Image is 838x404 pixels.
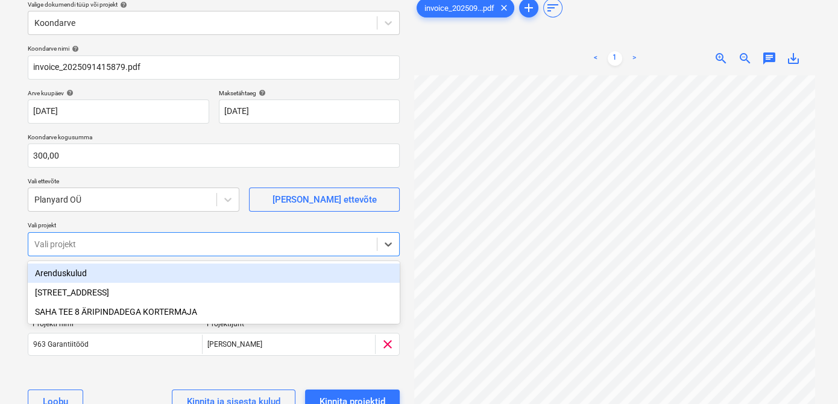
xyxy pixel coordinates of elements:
span: add [521,1,536,15]
div: Projekti nimi [33,320,197,328]
p: Vali ettevõte [28,177,239,188]
div: SAHA TEE 8 ÄRIPINDADEGA KORTERMAJA [28,302,400,321]
div: Arenduskulud [28,264,400,283]
input: Arve kuupäeva pole määratud. [28,99,209,124]
div: [PERSON_NAME] ettevõte [273,192,377,207]
div: Valige dokumendi tüüp või projekt [28,1,400,8]
div: [STREET_ADDRESS] [28,283,400,302]
span: zoom_out [738,51,752,66]
a: Next page [627,51,641,66]
div: Projektijuht [207,320,371,328]
div: Maksetähtaeg [219,89,400,97]
p: Koondarve kogusumma [28,133,400,144]
div: 963 Garantiitööd [33,340,89,349]
div: Arve kuupäev [28,89,209,97]
span: chat [762,51,777,66]
div: [PERSON_NAME] [202,335,376,354]
input: Koondarve kogusumma [28,144,400,168]
div: Viieaia tee 28 [28,283,400,302]
input: Koondarve nimi [28,55,400,80]
span: clear [497,1,511,15]
span: clear [380,337,395,352]
a: Previous page [588,51,603,66]
div: Koondarve nimi [28,45,400,52]
a: Page 1 is your current page [608,51,622,66]
span: invoice_202509...pdf [417,4,502,13]
button: [PERSON_NAME] ettevõte [249,188,400,212]
span: help [256,89,266,96]
span: sort [546,1,560,15]
span: zoom_in [714,51,728,66]
span: help [64,89,74,96]
span: help [118,1,127,8]
span: help [69,45,79,52]
span: save_alt [786,51,801,66]
input: Tähtaega pole määratud [219,99,400,124]
p: Vali projekt [28,221,400,232]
